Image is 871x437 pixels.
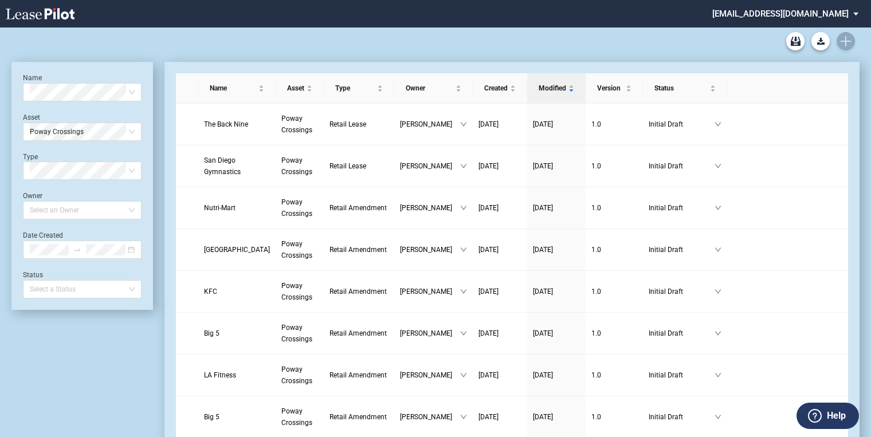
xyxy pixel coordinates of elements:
[478,288,499,296] span: [DATE]
[478,328,521,339] a: [DATE]
[400,119,460,130] span: [PERSON_NAME]
[533,286,580,297] a: [DATE]
[329,120,366,128] span: Retail Lease
[204,204,236,212] span: Nutri-Mart
[287,82,304,94] span: Asset
[797,403,859,429] button: Help
[478,371,499,379] span: [DATE]
[586,73,643,104] th: Version
[204,413,219,421] span: Big 5
[329,286,389,297] a: Retail Amendment
[478,244,521,255] a: [DATE]
[281,238,318,261] a: Poway Crossings
[786,32,805,50] a: Archive
[715,330,721,337] span: down
[204,202,270,214] a: Nutri-Mart
[715,121,721,128] span: down
[460,163,467,170] span: down
[591,288,601,296] span: 1 . 0
[715,163,721,170] span: down
[591,202,637,214] a: 1.0
[276,73,324,104] th: Asset
[591,162,601,170] span: 1 . 0
[281,198,312,218] span: Poway Crossings
[533,369,580,381] a: [DATE]
[23,192,42,200] label: Owner
[533,119,580,130] a: [DATE]
[329,119,389,130] a: Retail Lease
[329,160,389,172] a: Retail Lease
[204,329,219,337] span: Big 5
[478,162,499,170] span: [DATE]
[533,204,553,212] span: [DATE]
[591,246,601,254] span: 1 . 0
[460,121,467,128] span: down
[394,73,473,104] th: Owner
[715,288,721,295] span: down
[335,82,375,94] span: Type
[400,160,460,172] span: [PERSON_NAME]
[73,246,81,254] span: swap-right
[204,411,270,423] a: Big 5
[204,155,270,178] a: San Diego Gymnastics
[715,204,721,211] span: down
[460,204,467,211] span: down
[533,411,580,423] a: [DATE]
[478,202,521,214] a: [DATE]
[329,328,389,339] a: Retail Amendment
[281,322,318,345] a: Poway Crossings
[533,413,553,421] span: [DATE]
[478,411,521,423] a: [DATE]
[478,369,521,381] a: [DATE]
[533,328,580,339] a: [DATE]
[400,202,460,214] span: [PERSON_NAME]
[591,328,637,339] a: 1.0
[460,288,467,295] span: down
[811,32,830,50] button: Download Blank Form
[591,369,637,381] a: 1.0
[478,413,499,421] span: [DATE]
[591,329,601,337] span: 1 . 0
[478,286,521,297] a: [DATE]
[23,271,43,279] label: Status
[533,162,553,170] span: [DATE]
[23,231,63,239] label: Date Created
[460,330,467,337] span: down
[460,372,467,379] span: down
[715,414,721,420] span: down
[808,32,833,50] md-menu: Download Blank Form List
[281,364,318,387] a: Poway Crossings
[204,244,270,255] a: [GEOGRAPHIC_DATA]
[591,286,637,297] a: 1.0
[210,82,256,94] span: Name
[478,119,521,130] a: [DATE]
[329,204,387,212] span: Retail Amendment
[654,82,708,94] span: Status
[204,286,270,297] a: KFC
[591,120,601,128] span: 1 . 0
[597,82,623,94] span: Version
[406,82,453,94] span: Owner
[649,286,715,297] span: Initial Draft
[204,288,217,296] span: KFC
[400,286,460,297] span: [PERSON_NAME]
[827,408,846,423] label: Help
[329,162,366,170] span: Retail Lease
[400,328,460,339] span: [PERSON_NAME]
[715,246,721,253] span: down
[400,411,460,423] span: [PERSON_NAME]
[329,369,389,381] a: Retail Amendment
[591,244,637,255] a: 1.0
[281,280,318,303] a: Poway Crossings
[281,240,312,259] span: Poway Crossings
[204,246,270,254] span: Donutopolis
[329,246,387,254] span: Retail Amendment
[478,160,521,172] a: [DATE]
[478,120,499,128] span: [DATE]
[73,246,81,254] span: to
[281,407,312,427] span: Poway Crossings
[533,202,580,214] a: [DATE]
[591,413,601,421] span: 1 . 0
[204,371,236,379] span: LA Fitness
[460,246,467,253] span: down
